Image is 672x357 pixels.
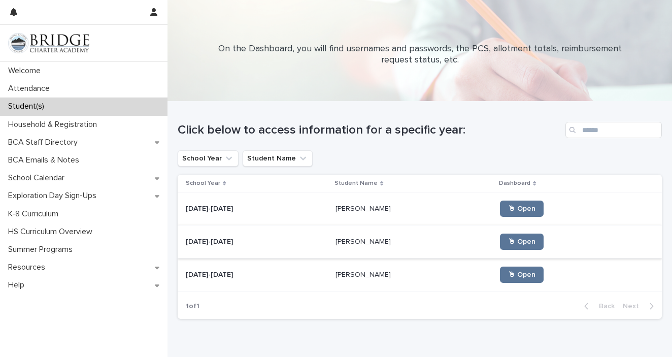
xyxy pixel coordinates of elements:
[623,303,645,310] span: Next
[178,192,662,225] tr: [DATE]-[DATE][DATE]-[DATE] [PERSON_NAME][PERSON_NAME] 🖱 Open
[508,271,535,278] span: 🖱 Open
[565,122,662,138] input: Search
[4,209,66,219] p: K-8 Curriculum
[4,84,58,93] p: Attendance
[4,120,105,129] p: Household & Registration
[593,303,615,310] span: Back
[576,302,619,311] button: Back
[186,236,235,246] p: [DATE]-[DATE]
[4,155,87,165] p: BCA Emails & Notes
[4,245,81,254] p: Summer Programs
[4,191,105,201] p: Exploration Day Sign-Ups
[4,227,100,237] p: HS Curriculum Overview
[186,203,235,213] p: [DATE]-[DATE]
[178,150,239,167] button: School Year
[4,138,86,147] p: BCA Staff Directory
[186,178,220,189] p: School Year
[4,66,49,76] p: Welcome
[178,258,662,291] tr: [DATE]-[DATE][DATE]-[DATE] [PERSON_NAME][PERSON_NAME] 🖱 Open
[334,178,378,189] p: Student Name
[178,123,561,138] h1: Click below to access information for a specific year:
[178,294,208,319] p: 1 of 1
[335,236,393,246] p: [PERSON_NAME]
[500,267,544,283] a: 🖱 Open
[500,201,544,217] a: 🖱 Open
[508,205,535,212] span: 🖱 Open
[186,269,235,279] p: [DATE]-[DATE]
[4,102,52,111] p: Student(s)
[243,150,313,167] button: Student Name
[500,234,544,250] a: 🖱 Open
[335,269,393,279] p: [PERSON_NAME]
[178,225,662,258] tr: [DATE]-[DATE][DATE]-[DATE] [PERSON_NAME][PERSON_NAME] 🖱 Open
[217,44,623,66] p: On the Dashboard, you will find usernames and passwords, the PCS, allotment totals, reimbursement...
[4,280,32,290] p: Help
[8,33,89,53] img: V1C1m3IdTEidaUdm9Hs0
[508,238,535,245] span: 🖱 Open
[619,302,662,311] button: Next
[4,263,53,272] p: Resources
[335,203,393,213] p: [PERSON_NAME]
[499,178,530,189] p: Dashboard
[4,173,73,183] p: School Calendar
